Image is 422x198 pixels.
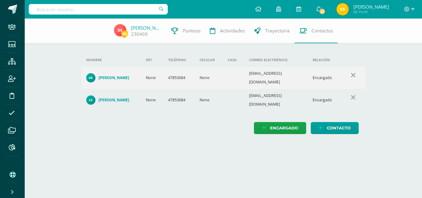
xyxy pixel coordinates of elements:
[250,19,294,43] a: Trayectoria
[195,89,223,111] td: None
[114,24,126,36] img: 2aea181b0b16ee4f84be4fdf5cb72407.png
[223,53,244,67] th: Casa
[86,95,136,105] a: [PERSON_NAME]
[244,89,308,111] td: [EMAIL_ADDRESS][DOMAIN_NAME]
[244,53,308,67] th: Correo electrónico
[220,27,245,34] span: Actividades
[29,4,168,15] input: Busca un usuario...
[86,73,95,82] img: bbab99d96b7cd5b6bd06d38e07306985.png
[294,19,338,43] a: Contactos
[131,31,148,37] a: 230469
[195,53,223,67] th: Celular
[254,122,306,134] a: Encargado
[163,89,195,111] td: 47853684
[353,9,389,15] span: Mi Perfil
[141,67,163,89] td: None
[183,27,200,34] span: Punteos
[353,4,389,10] span: [PERSON_NAME]
[265,27,290,34] span: Trayectoria
[163,53,195,67] th: Teléfono
[308,53,341,67] th: Relación
[327,122,351,134] span: Contacto
[86,73,136,82] a: [PERSON_NAME]
[131,25,162,31] a: [PERSON_NAME]
[141,53,163,67] th: DPI
[311,122,359,134] a: Contacto
[86,95,95,105] img: e430a228fa7e624102c00fdc067663df.png
[308,89,341,111] td: Encargado
[308,67,341,89] td: Encargado
[121,30,128,38] span: 80
[311,27,333,34] span: Contactos
[270,122,298,134] span: Encargado
[99,98,129,103] h4: [PERSON_NAME]
[99,75,129,80] h4: [PERSON_NAME]
[163,67,195,89] td: 47853684
[81,53,141,67] th: Nombre
[205,19,250,43] a: Actividades
[244,67,308,89] td: [EMAIL_ADDRESS][DOMAIN_NAME]
[319,8,326,15] span: 10
[141,89,163,111] td: None
[336,3,349,15] img: 0abf21bd2d0a573e157d53e234304166.png
[195,67,223,89] td: None
[167,19,205,43] a: Punteos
